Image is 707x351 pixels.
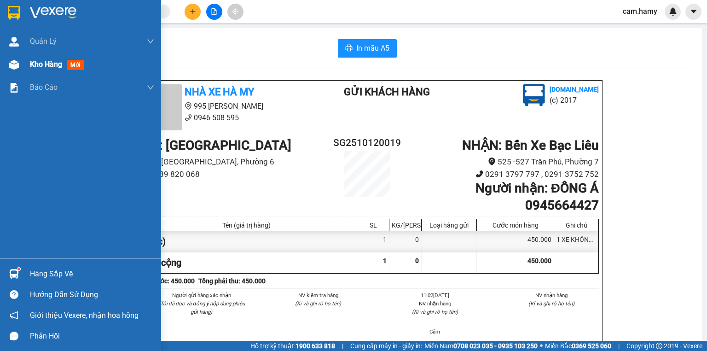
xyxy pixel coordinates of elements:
[453,342,538,350] strong: 0708 023 035 - 0935 103 250
[30,267,154,281] div: Hàng sắp về
[30,288,154,302] div: Hướng dẫn sử dụng
[656,343,662,349] span: copyright
[136,277,195,285] b: Chưa cước : 450.000
[4,32,175,43] li: 0946 508 595
[295,300,341,307] i: (Kí và ghi rõ họ tên)
[338,39,397,58] button: printerIn mẫu A5
[479,222,551,229] div: Cước món hàng
[30,82,58,93] span: Báo cáo
[540,344,543,348] span: ⚪️
[356,42,389,54] span: In mẫu A5
[9,60,19,70] img: warehouse-icon
[136,168,329,181] li: 02839 820 068
[389,231,422,252] div: 0
[136,231,357,252] div: (Khác)
[424,222,474,229] div: Loại hàng gửi
[545,341,611,351] span: Miền Bắc
[9,83,19,93] img: solution-icon
[30,35,57,47] span: Quản Lý
[412,309,458,315] i: (Kí và ghi rõ họ tên)
[271,291,366,299] li: NV kiểm tra hàng
[198,277,266,285] b: Tổng phải thu: 450.000
[690,7,698,16] span: caret-down
[669,7,677,16] img: icon-new-feature
[572,342,611,350] strong: 0369 525 060
[9,37,19,47] img: warehouse-icon
[53,22,60,29] span: environment
[329,135,406,151] h2: SG2510120019
[550,86,599,93] b: [DOMAIN_NAME]
[350,341,422,351] span: Cung cấp máy in - giấy in:
[615,6,665,17] span: cam.hamy
[232,8,238,15] span: aim
[359,222,387,229] div: SL
[185,102,192,110] span: environment
[345,44,353,53] span: printer
[528,300,574,307] i: (Kí và ghi rõ họ tên)
[406,168,599,181] li: 0291 3797 797 , 0291 3752 752
[147,84,154,91] span: down
[154,291,249,299] li: Người gửi hàng xác nhận
[527,257,551,264] span: 450.000
[30,329,154,343] div: Phản hồi
[185,86,254,98] b: Nhà Xe Hà My
[475,170,483,178] span: phone
[136,156,329,168] li: 974 [GEOGRAPHIC_DATA], Phường 6
[67,60,84,70] span: mới
[388,328,482,336] li: Cẩm
[158,300,245,315] i: (Tôi đã đọc và đồng ý nộp dung phiếu gửi hàng)
[8,6,20,20] img: logo-vxr
[136,100,307,112] li: 995 [PERSON_NAME]
[504,291,599,299] li: NV nhận hàng
[139,222,354,229] div: Tên (giá trị hàng)
[415,257,419,264] span: 0
[136,112,307,123] li: 0946 508 595
[190,8,196,15] span: plus
[685,4,701,20] button: caret-down
[357,231,389,252] div: 1
[53,34,60,41] span: phone
[392,222,419,229] div: KG/[PERSON_NAME]
[618,341,620,351] span: |
[147,38,154,45] span: down
[17,268,20,270] sup: 1
[185,4,201,20] button: plus
[424,341,538,351] span: Miền Nam
[53,6,122,18] b: Nhà Xe Hà My
[475,181,599,212] b: Người nhận : ĐÔNG Á 0945664427
[383,257,387,264] span: 1
[388,291,482,299] li: 11:02[DATE]
[136,138,291,153] b: GỬI : [GEOGRAPHIC_DATA]
[523,84,545,106] img: logo.jpg
[206,4,222,20] button: file-add
[10,332,18,340] span: message
[4,20,175,32] li: 995 [PERSON_NAME]
[462,138,599,153] b: NHẬN : Bến Xe Bạc Liêu
[211,8,217,15] span: file-add
[227,4,243,20] button: aim
[9,269,19,279] img: warehouse-icon
[250,341,335,351] span: Hỗ trợ kỹ thuật:
[477,231,554,252] div: 450.000
[10,311,18,320] span: notification
[30,60,62,69] span: Kho hàng
[296,342,335,350] strong: 1900 633 818
[388,299,482,308] li: NV nhận hàng
[556,222,596,229] div: Ghi chú
[488,158,496,165] span: environment
[342,341,343,351] span: |
[550,94,599,106] li: (c) 2017
[554,231,598,252] div: 1 XE KHÔNG GIẤY XE +CÓ CHÌA KHOÁ
[4,58,160,73] b: GỬI : [GEOGRAPHIC_DATA]
[185,114,192,121] span: phone
[344,86,430,98] b: Gửi khách hàng
[406,156,599,168] li: 525 -527 Trần Phú, Phường 7
[30,310,139,321] span: Giới thiệu Vexere, nhận hoa hồng
[10,290,18,299] span: question-circle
